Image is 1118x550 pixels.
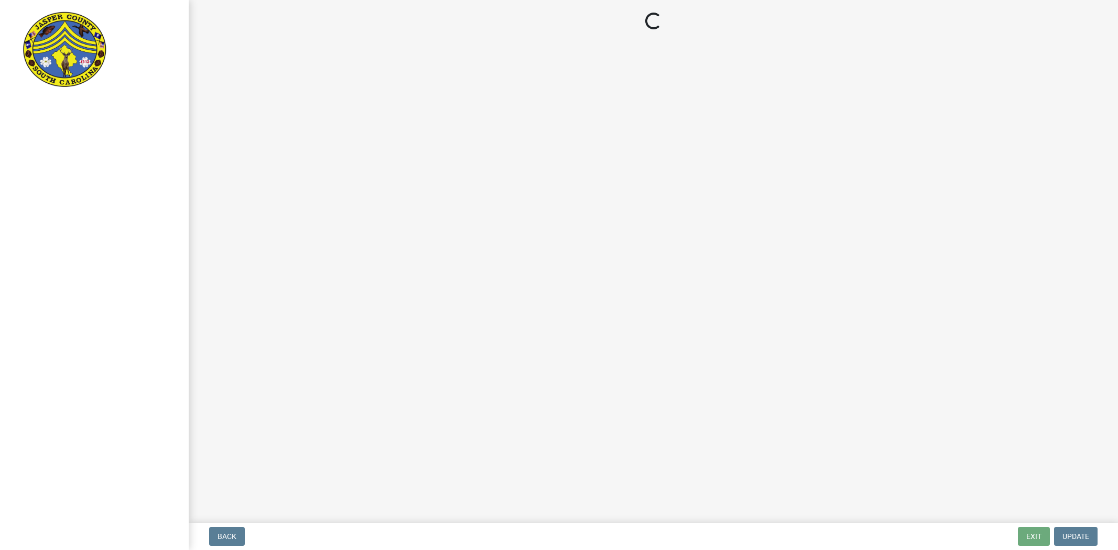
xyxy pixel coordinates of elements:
span: Update [1062,532,1089,541]
img: Jasper County, South Carolina [21,11,108,90]
button: Exit [1018,527,1050,546]
button: Back [209,527,245,546]
span: Back [218,532,236,541]
button: Update [1054,527,1098,546]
